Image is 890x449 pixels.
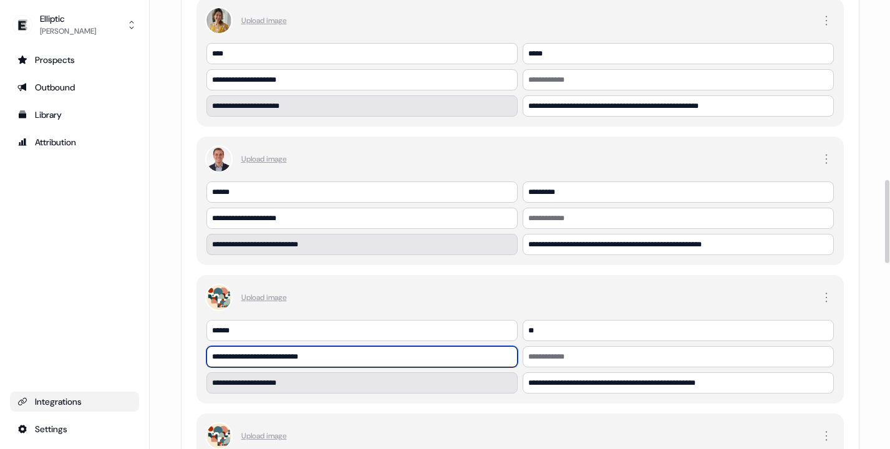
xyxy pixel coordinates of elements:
[40,25,96,37] div: [PERSON_NAME]
[819,152,834,167] button: Mark owner as default
[241,153,287,165] label: Upload image
[10,105,139,125] a: Go to templates
[10,10,139,40] button: Elliptic[PERSON_NAME]
[40,12,96,25] div: Elliptic
[206,147,231,171] img: Account Owner
[206,423,231,448] img: Account Owner
[241,430,287,442] label: Upload image
[10,392,139,412] a: Go to integrations
[206,8,231,33] img: Account Owner
[17,81,132,94] div: Outbound
[10,419,139,439] a: Go to integrations
[17,136,132,148] div: Attribution
[10,77,139,97] a: Go to outbound experience
[17,54,132,66] div: Prospects
[819,290,834,305] button: Mark owner as default
[819,428,834,443] button: Mark owner as default
[17,423,132,435] div: Settings
[10,50,139,70] a: Go to prospects
[206,285,231,310] img: Account Owner
[10,132,139,152] a: Go to attribution
[241,291,287,304] label: Upload image
[241,14,287,27] label: Upload image
[17,109,132,121] div: Library
[819,13,834,28] button: Mark owner as default
[17,395,132,408] div: Integrations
